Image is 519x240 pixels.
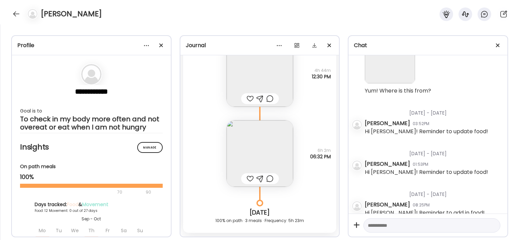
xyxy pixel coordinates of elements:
div: Journal [186,41,334,49]
div: [PERSON_NAME] [365,201,410,209]
div: Manage [137,142,163,153]
span: 12:30 PM [312,74,331,80]
div: To check in my body more often and not overeat or eat when I am not hungry [20,115,163,131]
div: Th [84,225,99,236]
div: Hi [PERSON_NAME]! Reminder to update food! [365,168,488,176]
div: Profile [17,41,165,49]
div: [DATE] [189,208,331,217]
div: Hi [PERSON_NAME]! Reminder to update food! [365,127,488,136]
div: [PERSON_NAME] [365,160,410,168]
img: images%2FfaaX1RXSeuNsKaHK8QWqMy7vXrI2%2FJAkrUFgDFQtB3tBIdaBC%2FY3cf2zSEIcigJkdFBbQt_240 [365,33,415,83]
div: 100% on path · 3 meals · Frequency: 5h 23m [189,217,331,225]
div: [DATE] - [DATE] [365,142,502,160]
div: 90 [145,188,152,196]
div: 03:52PM [413,121,429,127]
img: bg-avatar-default.svg [28,9,37,19]
span: Movement [82,201,108,208]
div: Fr [100,225,115,236]
div: Su [133,225,148,236]
div: 70 [20,188,144,196]
div: [DATE] - [DATE] [365,101,502,119]
img: bg-avatar-default.svg [352,161,362,170]
div: Sa [117,225,131,236]
div: Yum! Where is this from? [365,87,431,95]
span: 06:32 PM [310,154,331,160]
div: Days tracked: & [35,201,148,208]
div: 01:53PM [413,161,428,167]
span: 4h 44m [312,67,331,74]
div: Goal is to [20,107,163,115]
span: Food [67,201,78,208]
img: bg-avatar-default.svg [352,120,362,129]
div: 08:25PM [413,202,430,208]
img: bg-avatar-default.svg [81,64,102,84]
div: Mo [35,225,50,236]
span: 6h 2m [310,147,331,154]
h2: Insights [20,142,163,152]
div: Tu [51,225,66,236]
img: bg-avatar-default.svg [352,201,362,211]
div: Hi [PERSON_NAME]! Reminder to add in food! [365,209,485,217]
div: 100% [20,173,163,181]
div: We [68,225,83,236]
img: images%2FfaaX1RXSeuNsKaHK8QWqMy7vXrI2%2Ffavorites%2FtGrjTuWKZYYTAyqpxOg1_240 [227,40,293,107]
h4: [PERSON_NAME] [41,8,102,19]
div: Food: 12 Movement: 0 out of 27 days [35,208,148,213]
img: images%2FfaaX1RXSeuNsKaHK8QWqMy7vXrI2%2FTZrJ1znxPCxbBnGZRjAn%2F0PL9guf1244aojS8Dntf_240 [227,120,293,187]
div: Sep - Oct [35,216,148,222]
div: [PERSON_NAME] [365,119,410,127]
div: Chat [354,41,502,49]
div: [DATE] - [DATE] [365,183,502,201]
div: On path meals [20,163,163,170]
